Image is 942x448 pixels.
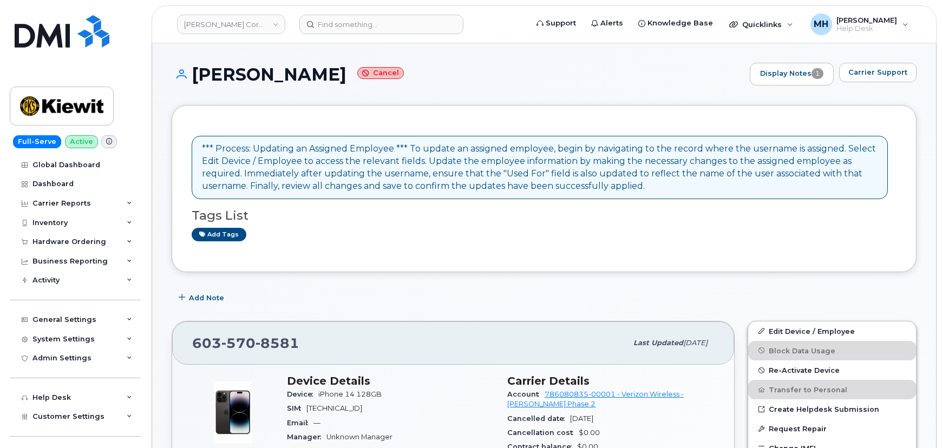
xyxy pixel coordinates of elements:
span: $0.00 [579,429,600,437]
span: Cancellation cost [507,429,579,437]
span: 8581 [256,335,299,351]
img: image20231002-3703462-njx0qo.jpeg [200,380,265,445]
button: Request Repair [748,419,916,438]
span: Device [287,390,318,398]
span: Carrier Support [848,67,907,77]
span: SIM [287,404,306,412]
span: — [313,419,320,427]
a: Edit Device / Employee [748,321,916,341]
span: [DATE] [570,414,593,423]
a: Add tags [192,228,246,241]
span: iPhone 14 128GB [318,390,382,398]
a: Create Helpdesk Submission [748,399,916,419]
button: Block Data Usage [748,341,916,360]
span: 570 [221,335,256,351]
span: Manager [287,433,326,441]
h3: Carrier Details [507,374,715,387]
span: Re-Activate Device [769,366,840,374]
span: Add Note [189,293,224,303]
button: Add Note [172,288,233,308]
span: [DATE] [683,339,708,347]
button: Transfer to Personal [748,380,916,399]
span: 1 [812,68,823,79]
div: *** Process: Updating an Assigned Employee *** To update an assigned employee, begin by navigatin... [202,143,878,192]
h3: Device Details [287,374,494,387]
span: [TECHNICAL_ID] [306,404,362,412]
button: Re-Activate Device [748,360,916,380]
a: Display Notes1 [750,63,834,85]
span: Unknown Manager [326,433,392,441]
span: Account [507,390,545,398]
span: Email [287,419,313,427]
button: Carrier Support [839,63,917,82]
span: 603 [192,335,299,351]
h1: [PERSON_NAME] [172,65,744,84]
small: Cancel [357,67,404,80]
a: 786080835-00001 - Verizon Wireless - [PERSON_NAME] Phase 2 [507,390,684,408]
span: Last updated [633,339,683,347]
span: Cancelled date [507,414,570,423]
h3: Tags List [192,209,897,222]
